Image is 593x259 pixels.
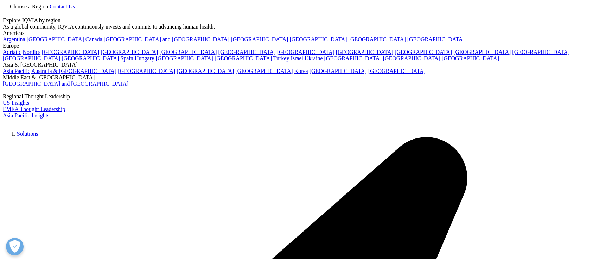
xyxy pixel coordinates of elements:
[156,55,213,61] a: [GEOGRAPHIC_DATA]
[85,36,102,42] a: Canada
[395,49,452,55] a: [GEOGRAPHIC_DATA]
[231,36,288,42] a: [GEOGRAPHIC_DATA]
[10,4,48,10] span: Choose a Region
[3,112,49,118] a: Asia Pacific Insights
[368,68,426,74] a: [GEOGRAPHIC_DATA]
[31,68,116,74] a: Australia & [GEOGRAPHIC_DATA]
[159,49,217,55] a: [GEOGRAPHIC_DATA]
[27,36,84,42] a: [GEOGRAPHIC_DATA]
[305,55,323,61] a: Ukraine
[383,55,440,61] a: [GEOGRAPHIC_DATA]
[177,68,234,74] a: [GEOGRAPHIC_DATA]
[277,49,334,55] a: [GEOGRAPHIC_DATA]
[289,36,347,42] a: [GEOGRAPHIC_DATA]
[6,238,24,255] button: Open Preferences
[3,17,590,24] div: Explore IQVIA by region
[407,36,465,42] a: [GEOGRAPHIC_DATA]
[310,68,367,74] a: [GEOGRAPHIC_DATA]
[62,55,119,61] a: [GEOGRAPHIC_DATA]
[3,100,29,106] a: US Insights
[3,74,590,81] div: Middle East & [GEOGRAPHIC_DATA]
[3,49,21,55] a: Adriatic
[3,24,590,30] div: As a global community, IQVIA continuously invests and commits to advancing human health.
[3,55,60,61] a: [GEOGRAPHIC_DATA]
[3,36,25,42] a: Argentina
[512,49,569,55] a: [GEOGRAPHIC_DATA]
[215,55,272,61] a: [GEOGRAPHIC_DATA]
[324,55,381,61] a: [GEOGRAPHIC_DATA]
[104,36,229,42] a: [GEOGRAPHIC_DATA] and [GEOGRAPHIC_DATA]
[3,68,30,74] a: Asia Pacific
[3,30,590,36] div: Americas
[291,55,303,61] a: Israel
[235,68,293,74] a: [GEOGRAPHIC_DATA]
[3,93,590,100] div: Regional Thought Leadership
[120,55,133,61] a: Spain
[17,131,38,137] a: Solutions
[118,68,175,74] a: [GEOGRAPHIC_DATA]
[442,55,499,61] a: [GEOGRAPHIC_DATA]
[23,49,40,55] a: Nordics
[3,62,590,68] div: Asia & [GEOGRAPHIC_DATA]
[42,49,99,55] a: [GEOGRAPHIC_DATA]
[336,49,393,55] a: [GEOGRAPHIC_DATA]
[3,43,590,49] div: Europe
[349,36,406,42] a: [GEOGRAPHIC_DATA]
[294,68,308,74] a: Korea
[218,49,276,55] a: [GEOGRAPHIC_DATA]
[3,81,128,87] a: [GEOGRAPHIC_DATA] and [GEOGRAPHIC_DATA]
[101,49,158,55] a: [GEOGRAPHIC_DATA]
[135,55,154,61] a: Hungary
[273,55,289,61] a: Turkey
[3,106,65,112] a: EMEA Thought Leadership
[50,4,75,10] a: Contact Us
[453,49,511,55] a: [GEOGRAPHIC_DATA]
